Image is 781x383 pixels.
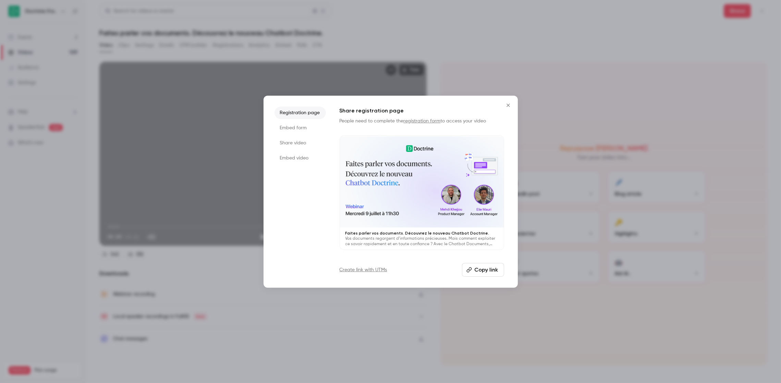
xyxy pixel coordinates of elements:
li: Registration page [274,107,326,119]
li: Share video [274,137,326,149]
p: People need to complete the to access your video [340,118,504,124]
p: Vos documents regorgent d’informations précieuses. Mais comment exploiter ce savoir rapidement et... [345,236,498,247]
button: Close [501,98,515,112]
a: Create link with UTMs [340,266,387,273]
li: Embed video [274,152,326,164]
a: Faites parler vos documents. Découvrez le nouveau Chatbot Doctrine.Vos documents regorgent d’info... [340,135,504,250]
button: Copy link [462,263,504,277]
p: Faites parler vos documents. Découvrez le nouveau Chatbot Doctrine. [345,230,498,236]
h1: Share registration page [340,107,504,115]
a: registration form [404,119,441,123]
li: Embed form [274,122,326,134]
